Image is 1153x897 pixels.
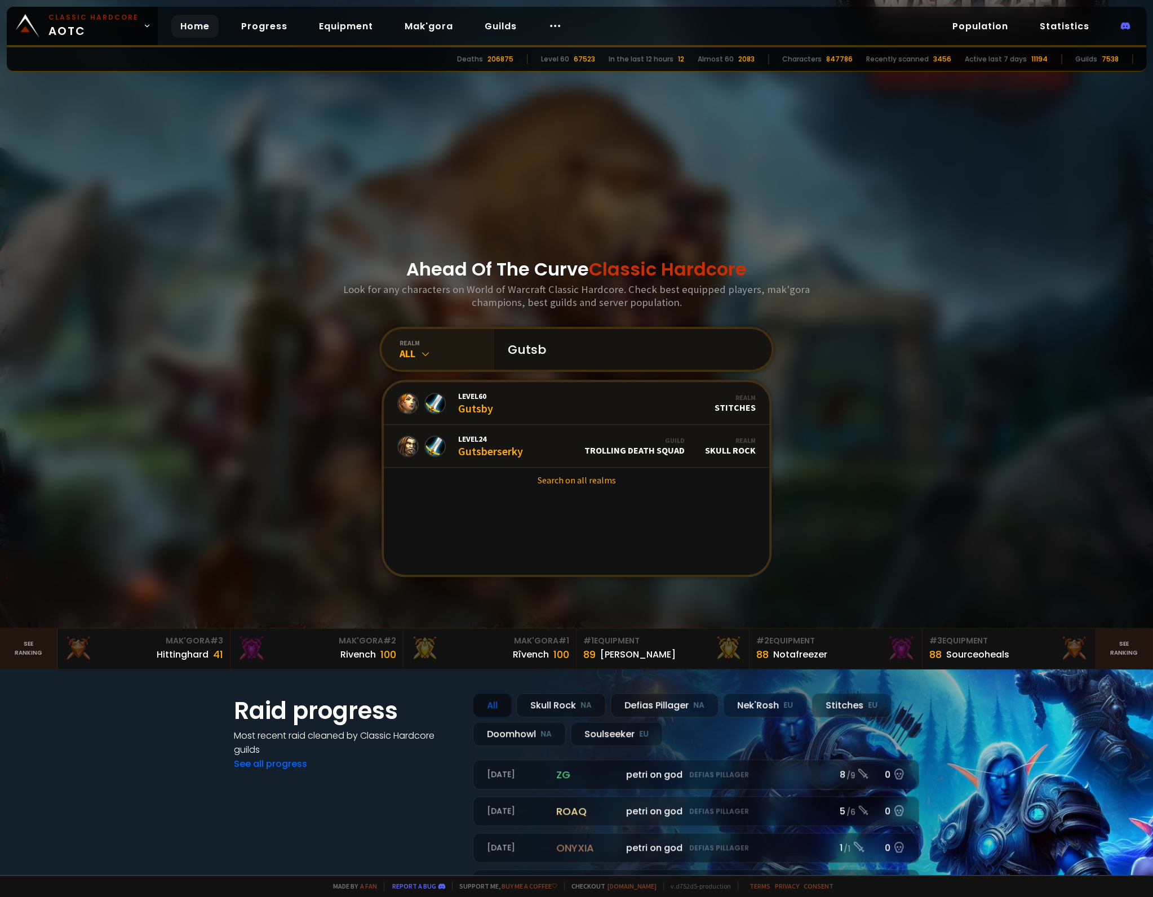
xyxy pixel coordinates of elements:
span: # 1 [583,635,594,646]
small: NA [540,729,552,740]
a: Terms [750,882,770,890]
span: Level 24 [458,434,523,444]
div: Stitches [715,393,756,413]
div: realm [400,339,494,347]
a: [DATE]roaqpetri on godDefias Pillager5 /60 [473,796,919,826]
div: Mak'Gora [237,635,396,647]
small: NA [580,700,592,711]
a: Mak'Gora#2Rivench100 [230,628,403,669]
div: Gutsberserky [458,434,523,458]
a: Classic HardcoreAOTC [7,7,158,45]
span: Level 60 [458,391,493,401]
a: Population [943,15,1017,38]
small: EU [639,729,649,740]
span: Support me, [452,882,557,890]
div: Mak'Gora [64,635,223,647]
h1: Raid progress [234,693,459,729]
a: Progress [232,15,296,38]
div: In the last 12 hours [609,54,673,64]
h1: Ahead Of The Curve [406,256,747,283]
span: Made by [326,882,377,890]
div: Skull Rock [516,693,606,717]
div: 88 [929,647,942,662]
input: Search a character... [501,329,758,370]
div: Guild [584,436,685,445]
a: Level60GutsbyRealmStitches [384,382,769,425]
div: Rîvench [513,647,549,661]
small: Classic Hardcore [48,12,139,23]
div: All [473,693,512,717]
div: 11194 [1031,54,1048,64]
div: 2083 [738,54,755,64]
small: EU [783,700,793,711]
div: Realm [705,436,756,445]
div: 100 [553,647,569,662]
div: Characters [782,54,822,64]
div: Active last 7 days [965,54,1027,64]
div: 206875 [487,54,513,64]
a: Report a bug [392,882,436,890]
a: Mak'Gora#1Rîvench100 [403,628,576,669]
div: Skull Rock [705,436,756,456]
a: Privacy [775,882,799,890]
a: Level24GutsberserkyGuildTrolling Death SquadRealmSkull Rock [384,425,769,468]
div: 100 [380,647,396,662]
div: 67523 [574,54,595,64]
div: Stitches [811,693,892,717]
div: Equipment [756,635,915,647]
div: Mak'Gora [410,635,569,647]
a: See all progress [234,757,307,770]
a: Statistics [1031,15,1098,38]
div: Deaths [457,54,483,64]
div: [PERSON_NAME] [600,647,676,661]
div: 7538 [1102,54,1119,64]
a: #3Equipment88Sourceoheals [923,628,1096,669]
div: 847786 [826,54,853,64]
div: 41 [213,647,223,662]
span: # 3 [929,635,942,646]
a: [DATE]onyxiapetri on godDefias Pillager1 /10 [473,833,919,863]
a: Guilds [476,15,526,38]
div: Defias Pillager [610,693,719,717]
div: Gutsby [458,391,493,415]
div: Guilds [1075,54,1097,64]
div: Equipment [929,635,1088,647]
a: Mak'gora [396,15,462,38]
a: [DOMAIN_NAME] [607,882,657,890]
span: Classic Hardcore [589,256,747,282]
div: Almost 60 [698,54,734,64]
span: # 1 [558,635,569,646]
h3: Look for any characters on World of Warcraft Classic Hardcore. Check best equipped players, mak'g... [339,283,814,309]
a: Seeranking [1096,628,1153,669]
a: Search on all realms [384,468,769,492]
div: 89 [583,647,596,662]
div: Rivench [340,647,376,661]
a: Buy me a coffee [502,882,557,890]
span: v. d752d5 - production [663,882,731,890]
a: Home [171,15,219,38]
div: Recently scanned [866,54,929,64]
a: #1Equipment89[PERSON_NAME] [576,628,750,669]
div: Realm [715,393,756,402]
span: Checkout [564,882,657,890]
div: 12 [678,54,684,64]
div: Level 60 [541,54,569,64]
small: EU [868,700,877,711]
div: Equipment [583,635,742,647]
div: Notafreezer [773,647,827,661]
a: Consent [804,882,833,890]
a: #2Equipment88Notafreezer [750,628,923,669]
div: All [400,347,494,360]
div: 88 [756,647,769,662]
span: # 3 [210,635,223,646]
div: Trolling Death Squad [584,436,685,456]
div: 3456 [933,54,951,64]
div: Sourceoheals [946,647,1009,661]
h4: Most recent raid cleaned by Classic Hardcore guilds [234,729,459,757]
span: # 2 [383,635,396,646]
div: Hittinghard [157,647,209,661]
div: Soulseeker [570,722,663,746]
div: Nek'Rosh [723,693,807,717]
a: Equipment [310,15,382,38]
small: NA [693,700,704,711]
